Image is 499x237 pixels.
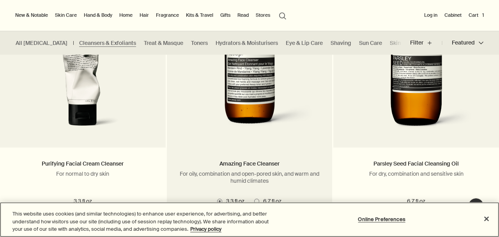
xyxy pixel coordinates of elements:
[478,210,495,227] button: Close
[12,210,274,233] div: This website uses cookies (and similar technologies) to enhance user experience, for advertising,...
[357,211,406,227] button: Online Preferences, Opens the preference center dialog
[53,11,78,20] a: Skin Care
[219,160,280,167] a: Amazing Face Cleanser
[82,11,114,20] a: Hand & Body
[331,39,351,47] a: Shaving
[345,170,487,177] p: For dry, combination and sensitive skin
[236,11,250,20] a: Read
[144,39,183,47] a: Treat & Masque
[179,170,321,184] p: For oily, combination and open-pored skin, and warm and humid climates
[118,11,134,20] a: Home
[443,11,463,20] a: Cabinet
[16,39,67,47] a: All [MEDICAL_DATA]
[254,11,272,20] button: Stores
[222,198,244,205] span: 3.3 fl oz
[219,11,232,20] a: Gifts
[216,39,278,47] a: Hydrators & Moisturisers
[390,39,425,47] a: Skin Care Kits
[423,11,439,20] button: Log in
[79,39,136,47] a: Cleansers & Exfoliants
[190,226,221,232] a: More information about your privacy, opens in a new tab
[259,198,281,205] span: 6.7 fl oz
[410,34,442,52] button: Filter
[442,34,483,52] button: Featured
[42,160,124,167] a: Purifying Facial Cream Cleanser
[359,39,382,47] a: Sun Care
[138,11,150,20] a: Hair
[276,8,290,23] button: Open search
[191,39,208,47] a: Toners
[154,11,180,20] a: Fragrance
[373,160,459,167] a: Parsley Seed Facial Cleansing Oil
[468,198,484,214] button: Live Assistance
[286,39,323,47] a: Eye & Lip Care
[184,11,215,20] a: Kits & Travel
[467,11,485,20] button: Cart1
[14,11,50,20] button: New & Notable
[12,170,154,177] p: For normal to dry skin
